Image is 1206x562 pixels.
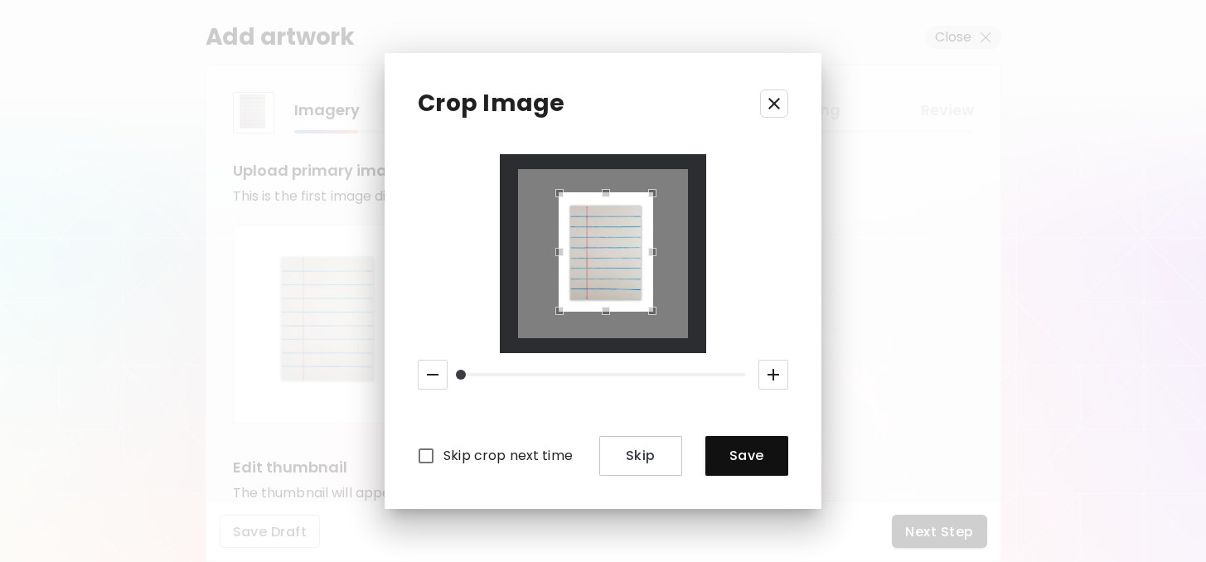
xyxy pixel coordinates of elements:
[443,446,573,466] span: Skip crop next time
[705,436,788,476] button: Save
[613,447,669,464] span: Skip
[599,436,682,476] button: Skip
[418,86,565,121] p: Crop Image
[559,192,654,311] div: Use the arrow keys to move the crop selection area
[719,447,775,464] span: Save
[518,169,687,337] img: CropImage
